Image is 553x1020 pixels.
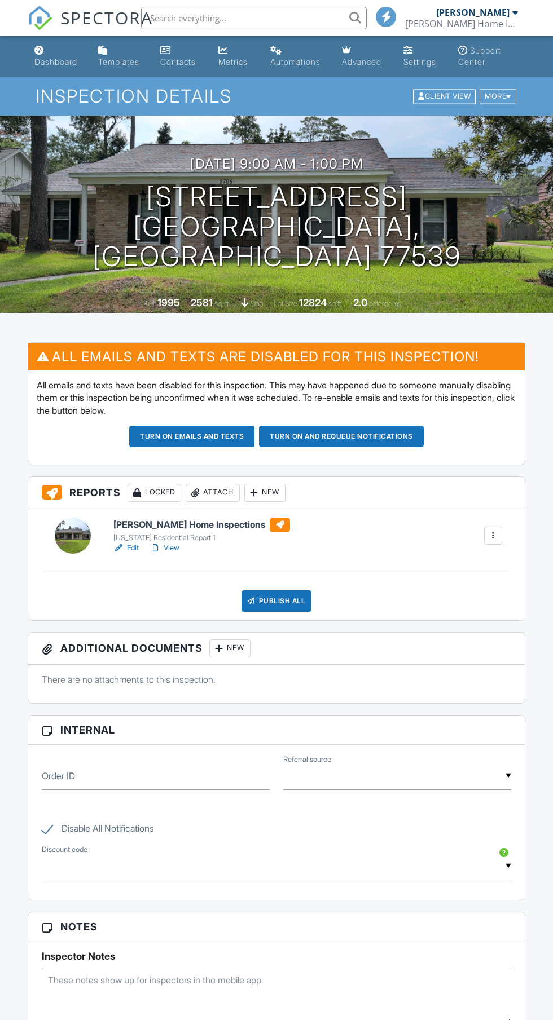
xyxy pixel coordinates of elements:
[337,41,390,73] a: Advanced
[113,533,290,542] div: [US_STATE] Residential Report 1
[403,57,436,67] div: Settings
[113,518,290,542] a: [PERSON_NAME] Home Inspections [US_STATE] Residential Report 1
[42,823,154,837] label: Disable All Notifications
[480,89,516,104] div: More
[37,379,516,417] p: All emails and texts have been disabled for this inspection. This may have happened due to someon...
[42,770,75,782] label: Order ID
[28,912,525,942] h3: Notes
[270,57,321,67] div: Automations
[34,57,77,67] div: Dashboard
[399,41,445,73] a: Settings
[60,6,153,29] span: SPECTORA
[113,542,139,554] a: Edit
[274,299,297,308] span: Lot Size
[283,754,331,765] label: Referral source
[143,299,156,308] span: Built
[28,6,52,30] img: The Best Home Inspection Software - Spectora
[28,716,525,745] h3: Internal
[458,46,501,67] div: Support Center
[42,673,511,686] p: There are no attachments to this inspection.
[113,518,290,532] h6: [PERSON_NAME] Home Inspections
[251,299,263,308] span: slab
[218,57,248,67] div: Metrics
[156,41,205,73] a: Contacts
[266,41,328,73] a: Automations (Basic)
[18,182,535,271] h1: [STREET_ADDRESS] [GEOGRAPHIC_DATA], [GEOGRAPHIC_DATA] 77539
[141,7,367,29] input: Search everything...
[42,951,511,962] h5: Inspector Notes
[244,484,286,502] div: New
[242,590,312,612] div: Publish All
[129,426,254,447] button: Turn on emails and texts
[353,297,367,308] div: 2.0
[342,57,381,67] div: Advanced
[36,86,517,106] h1: Inspection Details
[191,297,213,308] div: 2581
[413,89,476,104] div: Client View
[160,57,196,67] div: Contacts
[190,156,363,171] h3: [DATE] 9:00 am - 1:00 pm
[28,477,525,509] h3: Reports
[94,41,147,73] a: Templates
[405,18,518,29] div: Anderson Home Inspections
[157,297,180,308] div: 1995
[299,297,327,308] div: 12824
[150,542,179,554] a: View
[454,41,523,73] a: Support Center
[28,15,153,39] a: SPECTORA
[412,91,479,100] a: Client View
[436,7,510,18] div: [PERSON_NAME]
[30,41,85,73] a: Dashboard
[28,343,525,370] h3: All emails and texts are disabled for this inspection!
[128,484,181,502] div: Locked
[98,57,139,67] div: Templates
[42,845,87,855] label: Discount code
[28,633,525,665] h3: Additional Documents
[214,299,230,308] span: sq. ft.
[369,299,401,308] span: bathrooms
[186,484,240,502] div: Attach
[328,299,343,308] span: sq.ft.
[209,639,251,657] div: New
[214,41,257,73] a: Metrics
[259,426,424,447] button: Turn on and Requeue Notifications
